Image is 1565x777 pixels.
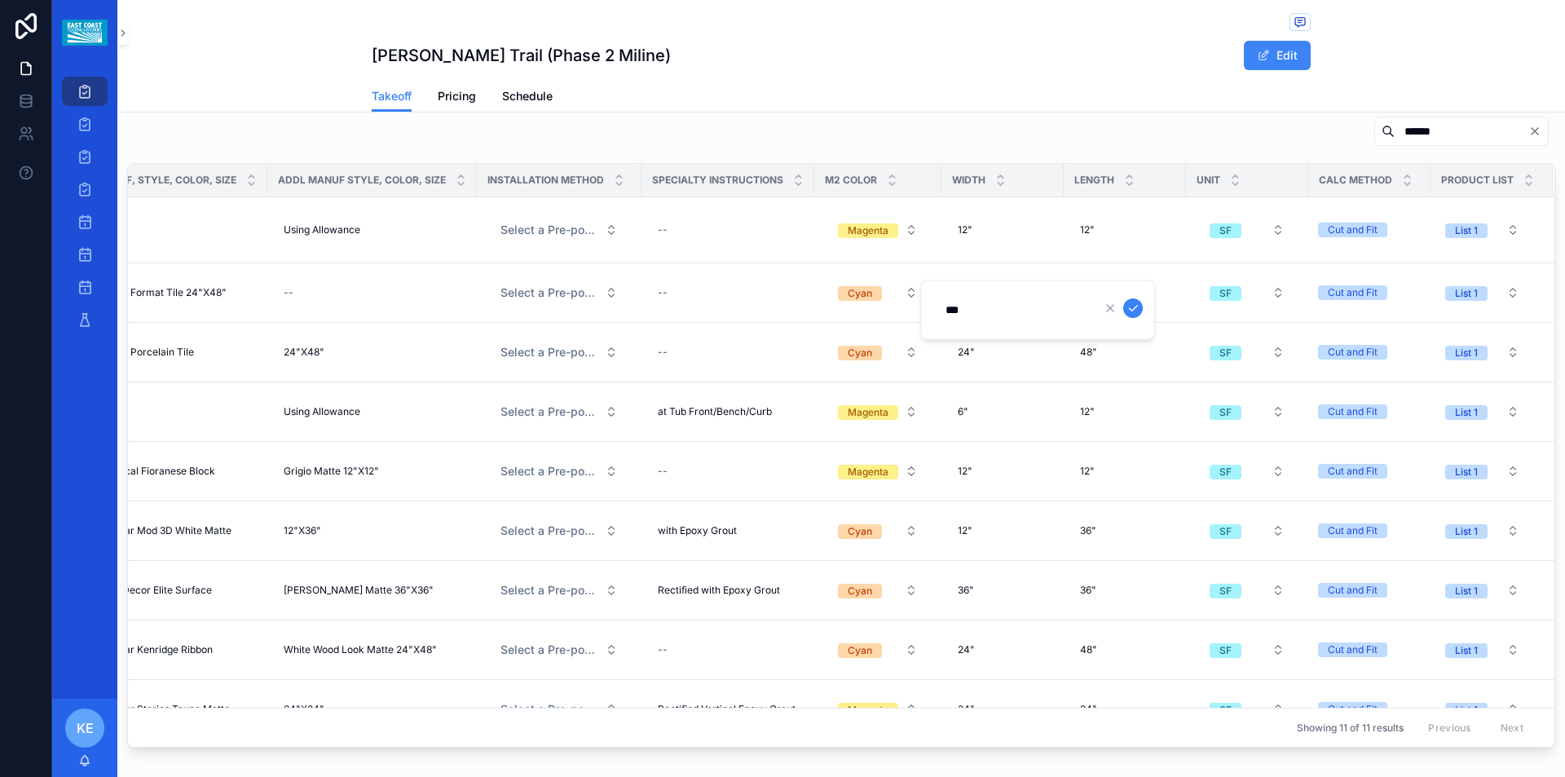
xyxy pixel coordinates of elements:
a: Select Button [487,456,632,487]
a: Select Button [824,277,932,308]
a: Select Button [1196,277,1298,308]
a: Cut and Fit [1318,702,1421,717]
a: -- [277,280,467,306]
a: 24"X24" [277,696,467,722]
button: Select Button [1197,397,1298,426]
button: Select Button [1432,215,1532,245]
div: SF [1219,584,1232,598]
a: Select Button [824,634,932,665]
a: BKF Decor Elite Surface [95,577,258,603]
button: Select Button [825,457,931,486]
a: with Epoxy Grout [651,518,805,544]
a: Using Allowance [277,217,467,243]
span: Specialty Instructions [652,174,783,187]
span: TileBar Kenridge Ribbon [101,643,213,656]
a: Select Button [487,694,632,725]
span: BKF Decor Elite Surface [101,584,212,597]
div: Cut and Fit [1328,404,1378,419]
span: Calc Method [1319,174,1392,187]
a: 48" [1073,339,1176,365]
h1: [PERSON_NAME] Trail (Phase 2 Miline) [372,44,671,67]
img: App logo [62,20,107,46]
a: Cut and Fit [1318,404,1421,419]
span: Select a Pre-populated Installation Method [500,222,598,238]
span: 12" [958,465,972,478]
a: -- [651,280,805,306]
div: Cut and Fit [1328,223,1378,237]
span: Using Allowance [284,405,360,418]
div: SF [1219,223,1232,238]
a: Select Button [1431,396,1533,427]
a: Select Button [1431,214,1533,245]
button: Select Button [487,338,631,367]
a: Cut and Fit [1318,285,1421,300]
a: Schedule [502,82,553,114]
a: 24" [1073,696,1176,722]
a: Select Button [1196,694,1298,725]
a: Cut and Fit [1318,523,1421,538]
div: List 1 [1455,286,1478,301]
a: -- [651,458,805,484]
a: TileBar Mod 3D White Matte [95,518,258,544]
span: Schedule [502,88,553,104]
span: at Tub Front/Bench/Curb [658,405,772,418]
a: TileBar Kenridge Ribbon [95,637,258,663]
a: Select Button [824,575,932,606]
span: Unit [1197,174,1220,187]
div: SF [1219,524,1232,539]
a: Takeoff [372,82,412,113]
div: SF [1219,346,1232,360]
div: Magenta [848,405,888,420]
span: Large Format Tile 24"X48" [101,286,227,299]
a: -- [651,637,805,663]
div: List 1 [1455,524,1478,539]
span: 36" [958,584,974,597]
span: TileBar Stories Taupe Matte [101,703,230,716]
div: List 1 [1455,703,1478,717]
span: Installation Method [487,174,604,187]
span: Select a Pre-populated Installation Method [500,582,598,598]
div: Cut and Fit [1328,285,1378,300]
div: -- [658,286,668,299]
a: Cut and Fit [1318,583,1421,598]
span: [PERSON_NAME] Matte 36"X36" [284,584,434,597]
a: Select Button [1431,694,1533,725]
a: Select Button [487,337,632,368]
button: Select Button [825,695,931,724]
span: Select a Pre-populated Installation Method [500,523,598,539]
span: Select a Pre-populated Installation Method [500,701,598,717]
a: 12"X36" [277,518,467,544]
span: 48" [1080,346,1097,359]
a: 24" [951,339,1054,365]
span: 24" [958,346,975,359]
span: 24" [1080,703,1097,716]
button: Select Button [487,576,631,605]
button: Edit [1244,41,1311,70]
a: Cut and Fit [1318,345,1421,360]
button: Select Button [487,695,631,724]
a: Select Button [1196,515,1298,546]
div: -- [658,465,668,478]
a: White Porcelain Tile [95,339,258,365]
div: List 1 [1455,584,1478,598]
span: Rectified with Epoxy Grout [658,584,780,597]
a: Select Button [1196,456,1298,487]
a: Large Format Tile 24"X48" [95,280,258,306]
div: -- [658,223,668,236]
button: Select Button [1197,576,1298,605]
a: Cut and Fit [1318,464,1421,479]
a: TileBar Stories Taupe Matte [95,696,258,722]
span: White Wood Look Matte 24"X48" [284,643,437,656]
div: Magenta [848,465,888,479]
div: Cyan [848,286,872,301]
div: SF [1219,465,1232,479]
div: List 1 [1455,643,1478,658]
button: Select Button [1432,397,1532,426]
button: Select Button [1432,278,1532,307]
button: Select Button [487,397,631,426]
a: Cut and Fit [1318,223,1421,237]
a: Select Button [824,694,932,725]
div: Magenta [848,223,888,238]
span: 12" [958,524,972,537]
span: 12"X36" [284,524,321,537]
